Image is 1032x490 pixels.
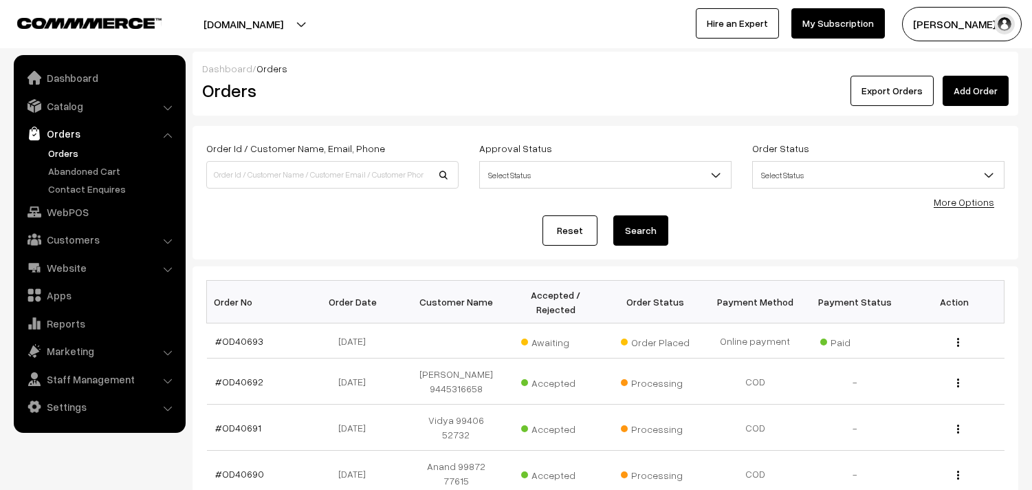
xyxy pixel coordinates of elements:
td: [DATE] [307,359,406,405]
td: [PERSON_NAME] 9445316658 [406,359,506,405]
a: Marketing [17,339,181,363]
img: user [994,14,1015,34]
td: [DATE] [307,323,406,359]
a: Orders [45,146,181,160]
th: Payment Status [805,281,905,323]
img: Menu [957,379,959,387]
button: [DOMAIN_NAME] [155,7,331,41]
a: Reset [542,215,597,246]
span: Processing [621,465,690,482]
img: Menu [957,425,959,434]
td: [DATE] [307,405,406,451]
a: Hire an Expert [696,8,779,39]
div: / [202,61,1009,76]
td: COD [705,405,805,451]
span: Processing [621,418,690,436]
th: Payment Method [705,281,805,323]
th: Order Status [606,281,705,323]
a: My Subscription [791,8,885,39]
label: Approval Status [479,141,552,156]
th: Customer Name [406,281,506,323]
img: Menu [957,338,959,347]
label: Order Id / Customer Name, Email, Phone [206,141,385,156]
input: Order Id / Customer Name / Customer Email / Customer Phone [206,161,459,189]
a: #OD40692 [215,376,263,387]
span: Select Status [752,161,1004,189]
h2: Orders [202,80,457,101]
a: Dashboard [17,65,181,90]
td: Online payment [705,323,805,359]
a: Contact Enquires [45,182,181,196]
span: Order Placed [621,332,690,350]
th: Action [905,281,1004,323]
span: Paid [820,332,889,350]
a: #OD40690 [215,468,264,480]
button: Search [613,215,668,246]
a: More Options [934,196,994,208]
th: Order No [207,281,307,323]
td: COD [705,359,805,405]
a: Customers [17,227,181,252]
span: Accepted [521,418,590,436]
th: Accepted / Rejected [506,281,606,323]
td: - [805,405,905,451]
span: Processing [621,372,690,390]
span: Awaiting [521,332,590,350]
span: Accepted [521,372,590,390]
a: #OD40691 [215,422,261,434]
img: Menu [957,471,959,480]
a: Orders [17,121,181,146]
img: COMMMERCE [17,18,162,28]
a: Settings [17,394,181,419]
a: Catalog [17,94,181,118]
button: [PERSON_NAME] s… [902,7,1022,41]
a: Staff Management [17,367,181,392]
button: Export Orders [850,76,934,106]
span: Select Status [480,163,731,187]
a: COMMMERCE [17,14,138,30]
a: Add Order [943,76,1009,106]
span: Select Status [753,163,1004,187]
span: Accepted [521,465,590,482]
td: - [805,359,905,405]
span: Orders [256,63,287,74]
a: Reports [17,311,181,336]
a: Apps [17,283,181,308]
a: Dashboard [202,63,252,74]
a: Abandoned Cart [45,164,181,178]
a: #OD40693 [215,335,263,347]
a: Website [17,255,181,280]
th: Order Date [307,281,406,323]
label: Order Status [752,141,809,156]
td: Vidya 99406 52732 [406,405,506,451]
a: WebPOS [17,200,181,224]
span: Select Status [479,161,732,189]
